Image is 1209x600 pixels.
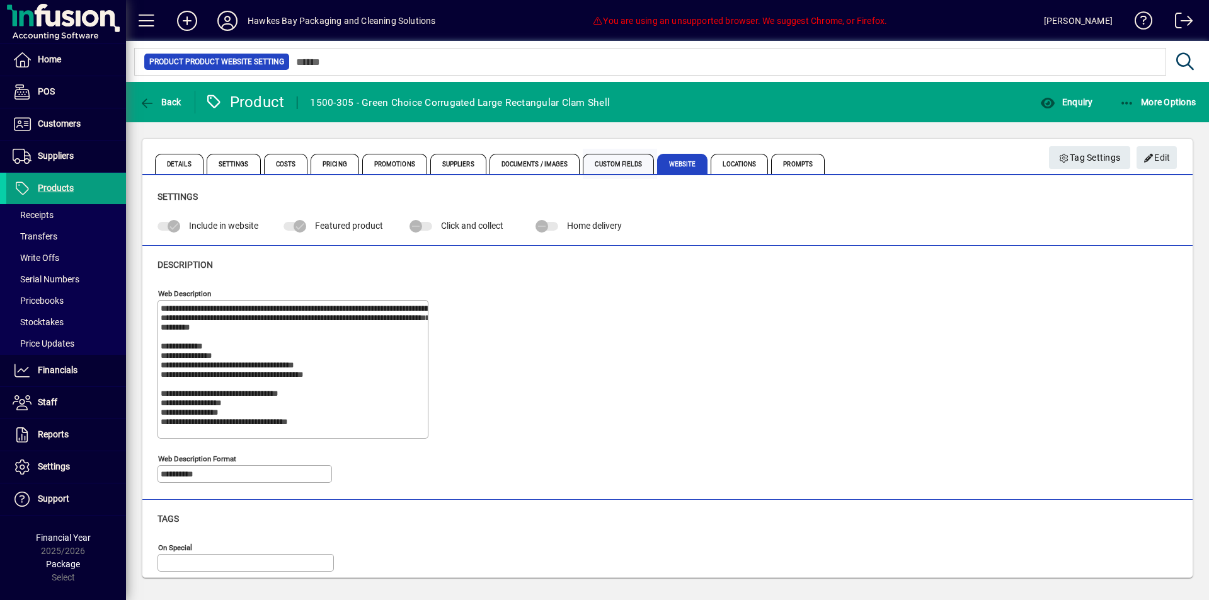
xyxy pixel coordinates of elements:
span: Settings [158,192,198,202]
a: Logout [1166,3,1193,43]
span: Locations [711,154,768,174]
span: Prompts [771,154,825,174]
span: Click and collect [441,221,503,231]
a: Staff [6,387,126,418]
span: Stocktakes [13,317,64,327]
span: Suppliers [430,154,486,174]
span: Transfers [13,231,57,241]
span: Home [38,54,61,64]
span: Description [158,260,213,270]
a: POS [6,76,126,108]
span: Details [155,154,203,174]
span: Pricebooks [13,296,64,306]
mat-label: On special [158,543,192,551]
button: Enquiry [1037,91,1096,113]
div: Product [205,92,285,112]
a: Write Offs [6,247,126,268]
span: Receipts [13,210,54,220]
button: Tag Settings [1049,146,1131,169]
span: Suppliers [38,151,74,161]
span: Tag Settings [1059,147,1121,168]
mat-label: Web Description Format [158,454,236,463]
span: POS [38,86,55,96]
span: Staff [38,397,57,407]
span: Costs [264,154,308,174]
a: Transfers [6,226,126,247]
a: Financials [6,355,126,386]
button: More Options [1116,91,1200,113]
span: Featured product [315,221,383,231]
button: Profile [207,9,248,32]
span: Back [139,97,181,107]
span: Promotions [362,154,427,174]
span: Documents / Images [490,154,580,174]
span: Home delivery [567,221,622,231]
span: Products [38,183,74,193]
span: Custom Fields [583,154,653,174]
span: Price Updates [13,338,74,349]
mat-label: Web Description [158,289,211,297]
span: You are using an unsupported browser. We suggest Chrome, or Firefox. [592,16,887,26]
span: Include in website [189,221,258,231]
a: Home [6,44,126,76]
span: Customers [38,118,81,129]
button: Edit [1137,146,1177,169]
span: Write Offs [13,253,59,263]
span: More Options [1120,97,1196,107]
span: Financials [38,365,77,375]
span: Tags [158,514,179,524]
span: Settings [38,461,70,471]
span: Support [38,493,69,504]
span: Settings [207,154,261,174]
span: Enquiry [1040,97,1092,107]
span: Pricing [311,154,359,174]
a: Settings [6,451,126,483]
span: Website [657,154,708,174]
a: Pricebooks [6,290,126,311]
a: Receipts [6,204,126,226]
a: Stocktakes [6,311,126,333]
div: Hawkes Bay Packaging and Cleaning Solutions [248,11,436,31]
a: Price Updates [6,333,126,354]
a: Knowledge Base [1125,3,1153,43]
a: Suppliers [6,141,126,172]
a: Serial Numbers [6,268,126,290]
span: Financial Year [36,533,91,543]
a: Reports [6,419,126,451]
app-page-header-button: Back [126,91,195,113]
button: Back [136,91,185,113]
a: Support [6,483,126,515]
span: Edit [1143,147,1171,168]
a: Customers [6,108,126,140]
div: [PERSON_NAME] [1044,11,1113,31]
span: Reports [38,429,69,439]
span: Product Product Website Setting [149,55,284,68]
span: Package [46,559,80,569]
button: Add [167,9,207,32]
span: Serial Numbers [13,274,79,284]
div: 1500-305 - Green Choice Corrugated Large Rectangular Clam Shell [310,93,610,113]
